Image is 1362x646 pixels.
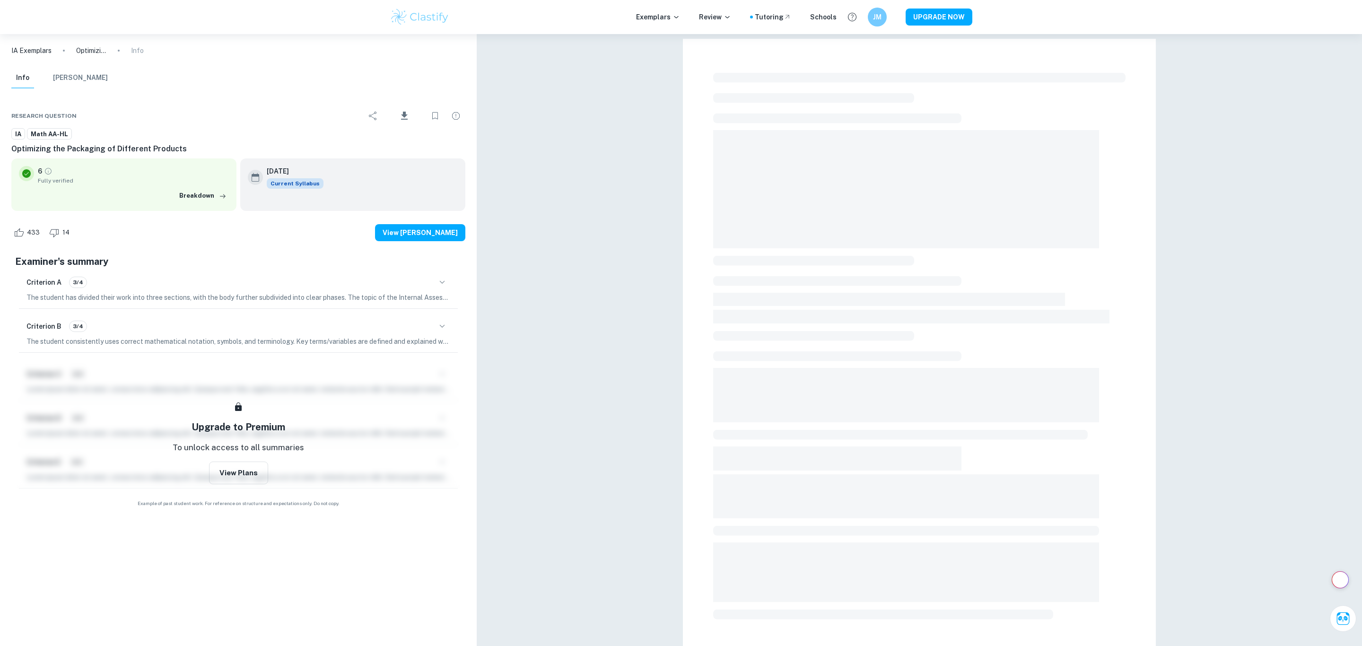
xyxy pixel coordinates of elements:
p: Exemplars [636,12,680,22]
img: Clastify logo [390,8,450,26]
span: 3/4 [70,322,87,331]
div: Share [364,106,383,125]
span: 433 [22,228,45,237]
p: The student has divided their work into three sections, with the body further subdivided into cle... [26,292,450,303]
span: IA [12,130,25,139]
div: Like [11,225,45,240]
a: Grade fully verified [44,167,52,175]
h5: Examiner's summary [15,254,462,269]
button: JM [868,8,887,26]
a: Schools [810,12,837,22]
div: This exemplar is based on the current syllabus. Feel free to refer to it for inspiration/ideas wh... [267,178,323,189]
a: Tutoring [755,12,791,22]
button: [PERSON_NAME] [53,68,108,88]
span: 14 [57,228,75,237]
span: Math AA-HL [27,130,71,139]
button: View Plans [209,462,268,484]
h6: Optimizing the Packaging of Different Products [11,143,465,155]
p: To unlock access to all summaries [173,442,304,454]
a: Math AA-HL [27,128,72,140]
button: Info [11,68,34,88]
div: Report issue [446,106,465,125]
p: 6 [38,166,42,176]
h5: Upgrade to Premium [192,420,285,434]
h6: Criterion A [26,277,61,288]
button: UPGRADE NOW [906,9,972,26]
button: Breakdown [177,189,229,203]
h6: JM [872,12,883,22]
button: View [PERSON_NAME] [375,224,465,241]
p: Review [699,12,731,22]
span: Research question [11,112,77,120]
button: Help and Feedback [844,9,860,25]
div: Download [384,104,424,128]
a: IA [11,128,25,140]
div: Bookmark [426,106,445,125]
h6: Criterion B [26,321,61,332]
h6: [DATE] [267,166,316,176]
p: Optimizing the Packaging of Different Products [76,45,106,56]
p: Info [131,45,144,56]
a: IA Exemplars [11,45,52,56]
p: The student consistently uses correct mathematical notation, symbols, and terminology. Key terms/... [26,336,450,347]
span: Example of past student work. For reference on structure and expectations only. Do not copy. [11,500,465,507]
button: Ask Clai [1330,605,1356,632]
span: Fully verified [38,176,229,185]
span: 3/4 [70,278,87,287]
div: Dislike [47,225,75,240]
span: Current Syllabus [267,178,323,189]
